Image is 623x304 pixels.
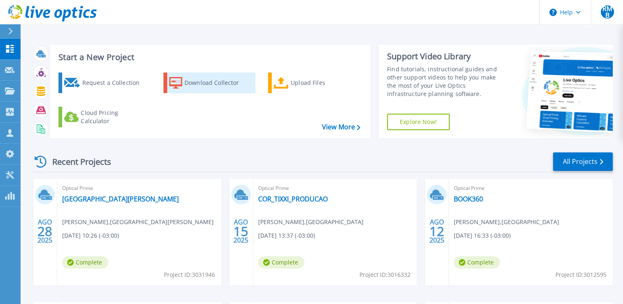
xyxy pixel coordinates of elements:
span: Complete [454,256,500,269]
span: Optical Prime [258,184,412,193]
h3: Start a New Project [58,53,360,62]
a: Download Collector [163,72,255,93]
span: [PERSON_NAME] , [GEOGRAPHIC_DATA][PERSON_NAME] [62,217,214,227]
div: Cloud Pricing Calculator [81,109,147,125]
div: AGO 2025 [233,216,249,246]
span: Optical Prime [62,184,216,193]
div: Find tutorials, instructional guides and other support videos to help you make the most of your L... [387,65,504,98]
div: AGO 2025 [429,216,445,246]
div: Support Video Library [387,51,504,62]
span: [PERSON_NAME] , [GEOGRAPHIC_DATA] [454,217,559,227]
a: View More [322,123,360,131]
a: [GEOGRAPHIC_DATA][PERSON_NAME] [62,195,179,203]
div: Request a Collection [82,75,148,91]
a: Request a Collection [58,72,150,93]
span: [DATE] 13:37 (-03:00) [258,231,315,240]
span: [PERSON_NAME] , [GEOGRAPHIC_DATA] [258,217,364,227]
span: [DATE] 10:26 (-03:00) [62,231,119,240]
a: Cloud Pricing Calculator [58,107,150,127]
span: Optical Prime [454,184,608,193]
div: AGO 2025 [37,216,53,246]
span: Complete [258,256,304,269]
span: 15 [233,228,248,235]
span: Project ID: 3012595 [555,270,607,279]
span: [DATE] 16:33 (-03:00) [454,231,511,240]
span: 28 [37,228,52,235]
span: 12 [429,228,444,235]
a: Upload Files [268,72,360,93]
a: COR_TIXXI_PRODUCAO [258,195,328,203]
a: All Projects [553,152,613,171]
div: Upload Files [291,75,357,91]
span: RMB [601,5,614,19]
div: Download Collector [184,75,250,91]
span: Project ID: 3016332 [359,270,411,279]
a: Explore Now! [387,114,450,130]
a: BOOK360 [454,195,483,203]
span: Complete [62,256,108,269]
span: Project ID: 3031946 [164,270,215,279]
div: Recent Projects [32,152,122,172]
